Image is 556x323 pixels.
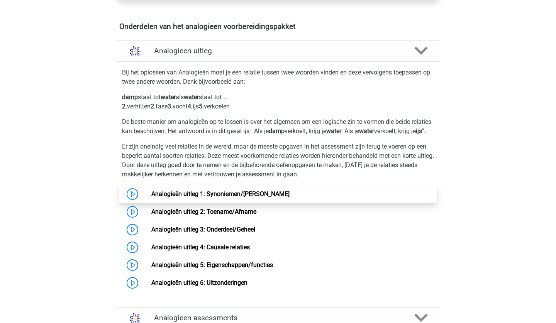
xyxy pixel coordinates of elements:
b: water [161,93,176,101]
p: De beste manier om analogieën op te lossen is over het algemeen om een logische zin te vormen die... [122,117,434,136]
h4: Onderdelen van het analogieen voorbereidingspakket [119,22,437,31]
a: Analogieën uitleg 3: Onderdeel/Geheel [151,226,255,233]
h4: Analogieen uitleg [154,46,402,55]
b: 4. [188,103,193,110]
p: staat tot als staat tot ... verhitten fase vocht ijs verkoelen [122,93,434,111]
b: damp [122,93,138,101]
img: analogieen uitleg [125,41,145,61]
a: Analogieën uitleg 2: Toename/Afname [151,208,256,215]
p: Er zijn oneindig veel relaties in de wereld, maar de meeste opgaven in het assessment zijn terug ... [122,142,434,179]
b: 2. [151,103,156,110]
b: 3. [168,103,173,110]
b: water [184,93,199,101]
a: Analogieën uitleg 4: Causale relaties [151,244,250,251]
b: 2. [122,103,127,110]
h4: Analogieen assessments [154,313,402,322]
b: 5. [199,103,204,110]
a: Analogieën uitleg 5: Eigenschappen/functies [151,261,273,269]
b: ijs [416,127,422,135]
a: Analogieën uitleg 1: Synoniemen/[PERSON_NAME] [151,190,290,198]
b: water [326,127,341,135]
p: Bij het oplossen van Analogieën moet je een relatie tussen twee woorden vinden en deze vervolgens... [122,68,434,86]
a: Analogieën uitleg 6: Uitzonderingen [151,279,247,286]
b: water [359,127,374,135]
a: uitleg Analogieen uitleg [113,40,443,62]
b: damp [269,127,285,135]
